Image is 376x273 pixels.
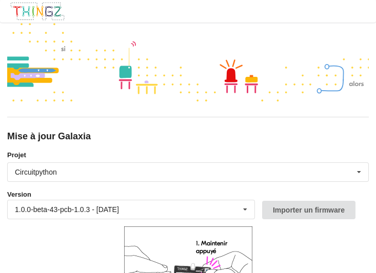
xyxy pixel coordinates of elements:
button: Importer un firmware [262,201,355,219]
div: 1.0.0-beta-43-pcb-1.0.3 - [DATE] [15,206,119,213]
img: thingz_logo.png [10,2,65,21]
label: Version [7,190,31,200]
div: Mise à jour Galaxia [7,131,369,142]
div: Circuitpython [15,169,57,176]
label: Projet [7,150,369,160]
